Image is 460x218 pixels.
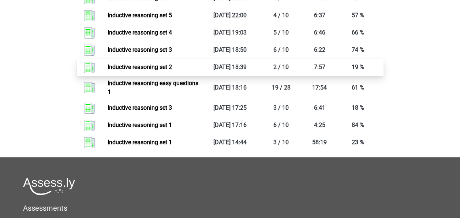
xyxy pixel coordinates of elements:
a: Inductive reasoning set 4 [108,29,172,36]
a: Inductive reasoning easy questions 1 [108,80,198,95]
a: Inductive reasoning set 1 [108,139,172,146]
img: Assessly logo [23,178,75,195]
h5: Assessments [23,204,437,212]
a: Inductive reasoning set 1 [108,121,172,128]
a: Inductive reasoning set 3 [108,104,172,111]
a: Inductive reasoning set 5 [108,12,172,19]
a: Inductive reasoning set 3 [108,46,172,53]
a: Inductive reasoning set 2 [108,63,172,70]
